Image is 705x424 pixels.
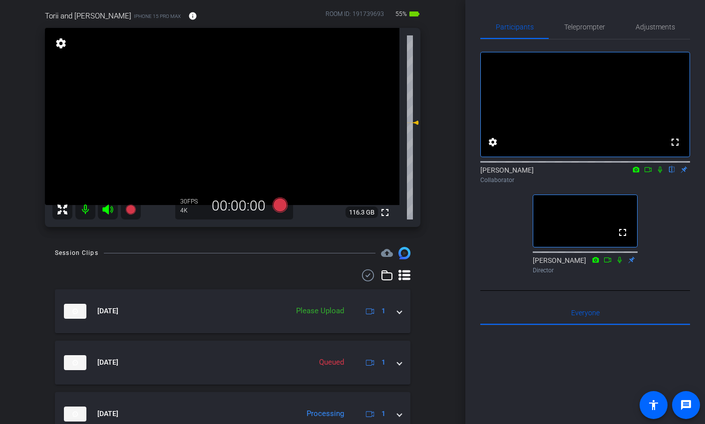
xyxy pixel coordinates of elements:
span: FPS [187,198,198,205]
img: thumb-nail [64,304,86,319]
mat-expansion-panel-header: thumb-nail[DATE]Queued1 [55,341,410,385]
mat-expansion-panel-header: thumb-nail[DATE]Please Upload1 [55,289,410,333]
img: Session clips [398,247,410,259]
mat-icon: battery_std [408,8,420,20]
mat-icon: 1 dB [407,117,419,129]
mat-icon: flip [666,165,678,174]
mat-icon: cloud_upload [381,247,393,259]
div: ROOM ID: 191739693 [326,9,384,24]
span: 1 [381,306,385,316]
img: thumb-nail [64,355,86,370]
img: thumb-nail [64,407,86,422]
span: 1 [381,409,385,419]
div: 4K [180,207,205,214]
span: Teleprompter [564,23,605,30]
mat-icon: settings [54,37,68,49]
div: 30 [180,198,205,206]
div: 00:00:00 [205,198,272,214]
mat-icon: fullscreen [379,207,391,218]
span: Destinations for your clips [381,247,393,259]
span: 55% [394,6,408,22]
div: [PERSON_NAME] [533,255,638,275]
div: Please Upload [291,305,349,317]
mat-icon: fullscreen [617,226,629,238]
div: Processing [302,408,349,420]
span: iPhone 15 Pro Max [134,12,181,20]
mat-icon: fullscreen [669,136,681,148]
div: Queued [314,357,349,368]
span: 1 [381,357,385,368]
span: [DATE] [97,306,118,316]
span: 116.3 GB [346,207,378,218]
mat-icon: accessibility [648,399,660,411]
div: Collaborator [480,176,690,185]
span: Everyone [571,309,600,316]
span: Torii and [PERSON_NAME] [45,10,131,21]
span: Participants [496,23,534,30]
span: Adjustments [636,23,675,30]
mat-icon: settings [487,136,499,148]
div: Director [533,266,638,275]
mat-icon: message [680,399,692,411]
div: Session Clips [55,248,98,258]
mat-icon: info [188,11,197,20]
span: [DATE] [97,409,118,419]
span: [DATE] [97,357,118,368]
div: [PERSON_NAME] [480,165,690,185]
